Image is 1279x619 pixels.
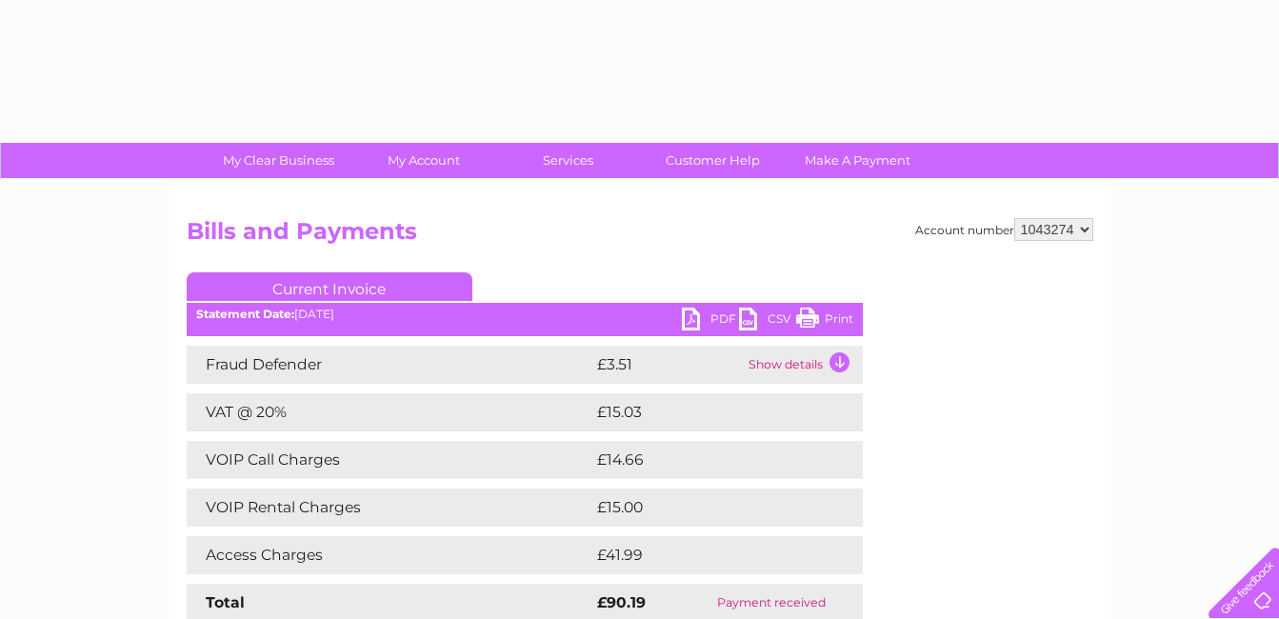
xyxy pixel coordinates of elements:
a: CSV [739,308,796,335]
td: Access Charges [187,536,592,574]
td: VAT @ 20% [187,393,592,431]
strong: £90.19 [597,593,646,611]
a: Services [490,143,647,178]
a: Customer Help [634,143,791,178]
a: PDF [682,308,739,335]
td: £15.00 [592,489,823,527]
td: Fraud Defender [187,346,592,384]
td: £41.99 [592,536,823,574]
td: £14.66 [592,441,824,479]
td: Show details [744,346,863,384]
td: VOIP Rental Charges [187,489,592,527]
div: [DATE] [187,308,863,321]
a: Print [796,308,853,335]
strong: Total [206,593,245,611]
a: Current Invoice [187,272,472,301]
a: My Account [345,143,502,178]
td: £15.03 [592,393,823,431]
td: £3.51 [592,346,744,384]
td: VOIP Call Charges [187,441,592,479]
div: Account number [915,218,1093,241]
b: Statement Date: [196,307,294,321]
a: My Clear Business [200,143,357,178]
h2: Bills and Payments [187,218,1093,254]
a: Make A Payment [779,143,936,178]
